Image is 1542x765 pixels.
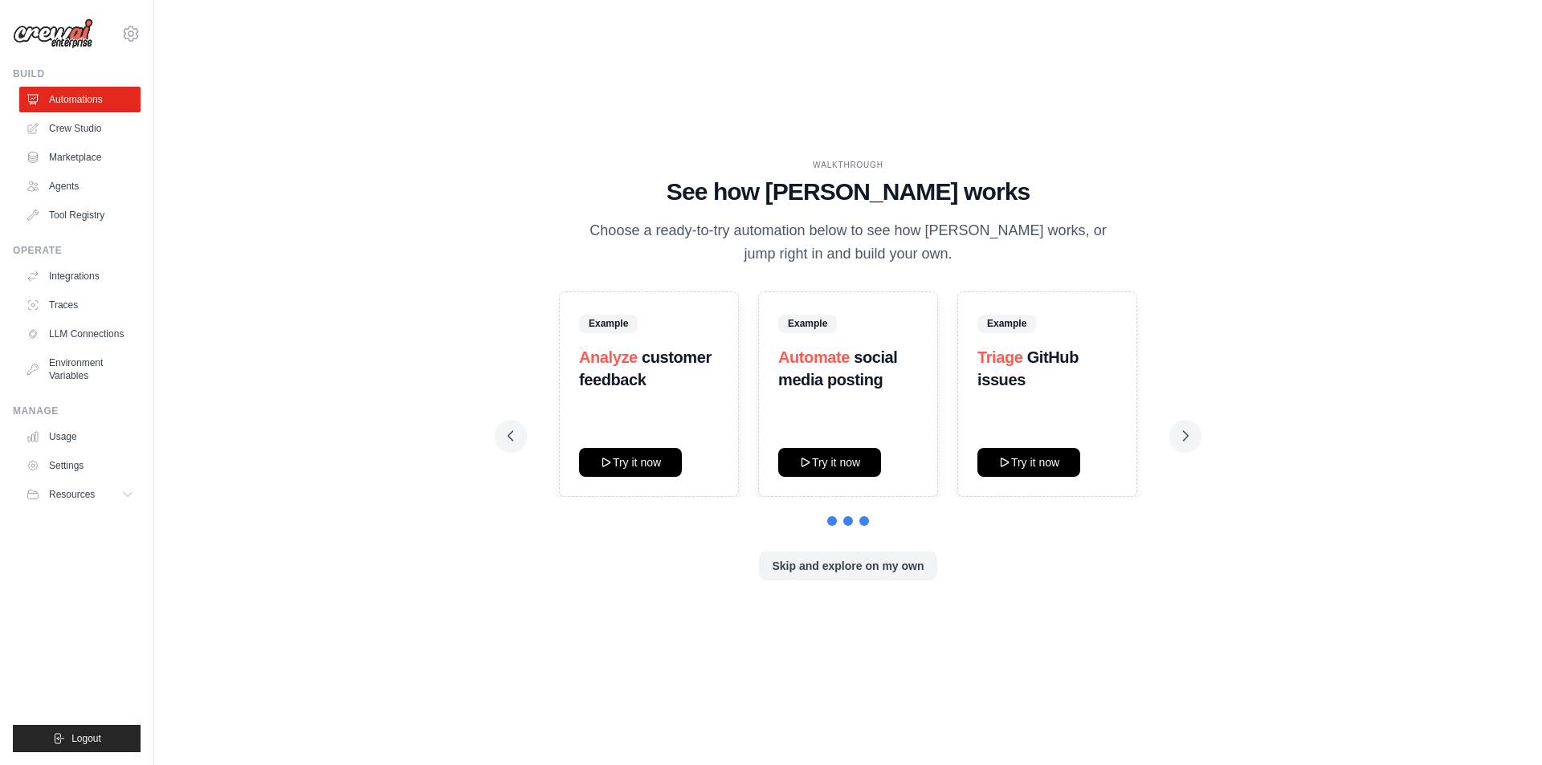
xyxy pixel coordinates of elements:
span: Automate [778,348,850,366]
div: WALKTHROUGH [508,159,1189,171]
span: Example [579,315,638,332]
button: Try it now [778,448,881,477]
a: Marketplace [19,144,141,170]
a: LLM Connections [19,321,141,347]
a: Traces [19,292,141,318]
span: Example [977,315,1036,332]
button: Resources [19,482,141,507]
h1: See how [PERSON_NAME] works [508,177,1189,206]
img: Logo [13,18,93,49]
a: Integrations [19,263,141,289]
a: Environment Variables [19,350,141,389]
button: Skip and explore on my own [759,551,936,580]
button: Try it now [977,448,1080,477]
a: Automations [19,87,141,112]
strong: customer feedback [579,348,712,389]
a: Settings [19,453,141,478]
a: Agents [19,173,141,199]
a: Tool Registry [19,202,141,228]
div: Build [13,67,141,80]
span: Example [778,315,837,332]
a: Usage [19,424,141,450]
a: Crew Studio [19,116,141,141]
div: Operate [13,244,141,257]
span: Triage [977,348,1023,366]
strong: GitHub issues [977,348,1079,389]
button: Logout [13,725,141,752]
div: Manage [13,405,141,417]
button: Try it now [579,448,682,477]
span: Logout [71,732,101,745]
p: Choose a ready-to-try automation below to see how [PERSON_NAME] works, or jump right in and build... [578,219,1118,267]
span: Analyze [579,348,638,366]
span: Resources [49,488,95,501]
